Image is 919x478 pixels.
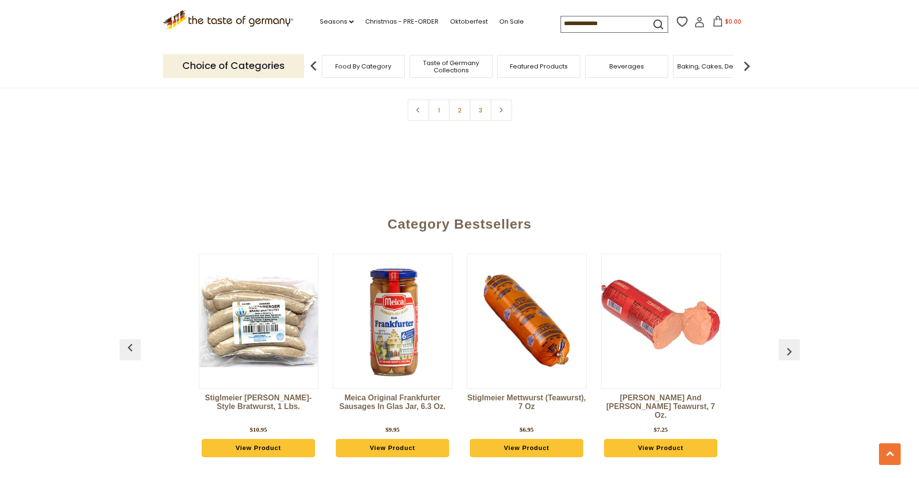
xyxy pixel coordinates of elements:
a: On Sale [499,16,524,27]
a: Meica Original Frankfurter Sausages in glas jar, 6.3 oz. [333,394,453,423]
a: Food By Category [335,63,391,70]
button: $0.00 [707,16,748,30]
a: Featured Products [510,63,568,70]
a: Christmas - PRE-ORDER [365,16,439,27]
a: 3 [469,99,491,121]
img: Stiglmeier Nuernberger-style Bratwurst, 1 lbs. [199,262,318,381]
div: $9.95 [385,425,399,435]
div: $10.95 [250,425,267,435]
a: Stiglmeier Mettwurst (Teawurst), 7 oz [467,394,587,423]
img: previous arrow [304,56,323,76]
a: 1 [428,99,450,121]
img: Schaller and Weber Teawurst, 7 oz. [602,262,720,381]
a: Baking, Cakes, Desserts [677,63,752,70]
img: Stiglmeier Mettwurst (Teawurst), 7 oz [467,262,586,381]
div: $7.25 [654,425,668,435]
a: Stiglmeier [PERSON_NAME]-style Bratwurst, 1 lbs. [199,394,318,423]
img: Meica Original Frankfurter Sausages in glas jar, 6.3 oz. [333,262,452,381]
a: View Product [470,439,584,457]
a: View Product [336,439,450,457]
a: View Product [604,439,718,457]
img: next arrow [737,56,756,76]
a: Taste of Germany Collections [412,59,490,74]
a: [PERSON_NAME] and [PERSON_NAME] Teawurst, 7 oz. [601,394,721,423]
div: $6.95 [520,425,534,435]
a: 2 [449,99,470,121]
a: Seasons [320,16,354,27]
a: Beverages [609,63,644,70]
a: Oktoberfest [450,16,488,27]
a: View Product [202,439,315,457]
span: $0.00 [725,17,741,26]
p: Choice of Categories [163,54,304,78]
img: previous arrow [123,340,138,355]
img: previous arrow [782,344,797,359]
div: Category Bestsellers [124,202,795,242]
